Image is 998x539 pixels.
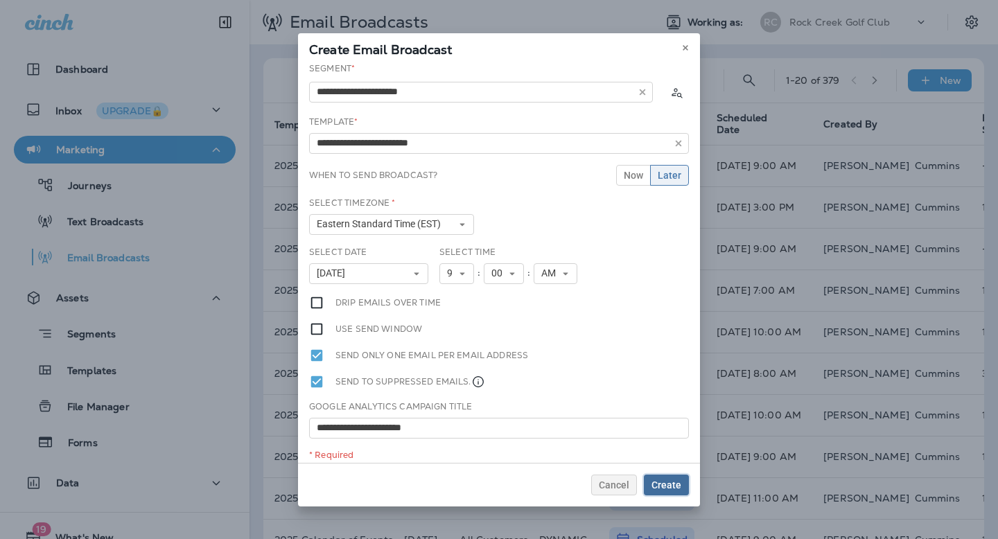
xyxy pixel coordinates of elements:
div: : [474,263,484,284]
button: Calculate the estimated number of emails to be sent based on selected segment. (This could take a... [664,80,689,105]
label: Send to suppressed emails. [335,374,485,389]
span: Eastern Standard Time (EST) [317,218,446,230]
span: 9 [447,267,458,279]
span: [DATE] [317,267,351,279]
button: [DATE] [309,263,428,284]
button: Eastern Standard Time (EST) [309,214,474,235]
label: Drip emails over time [335,295,441,310]
label: Template [309,116,358,127]
div: : [524,263,534,284]
button: 00 [484,263,524,284]
div: Create Email Broadcast [298,33,700,62]
label: When to send broadcast? [309,170,437,181]
span: Later [658,170,681,180]
button: 9 [439,263,474,284]
div: * Required [309,450,689,461]
button: AM [534,263,577,284]
button: Cancel [591,475,637,495]
label: Select Date [309,247,367,258]
label: Select Time [439,247,496,258]
button: Later [650,165,689,186]
label: Send only one email per email address [335,348,528,363]
label: Use send window [335,321,422,337]
label: Select Timezone [309,197,395,209]
span: Now [624,170,643,180]
span: AM [541,267,561,279]
button: Now [616,165,651,186]
span: Create [651,480,681,490]
button: Create [644,475,689,495]
label: Google Analytics Campaign Title [309,401,472,412]
span: 00 [491,267,508,279]
span: Cancel [599,480,629,490]
label: Segment [309,63,355,74]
